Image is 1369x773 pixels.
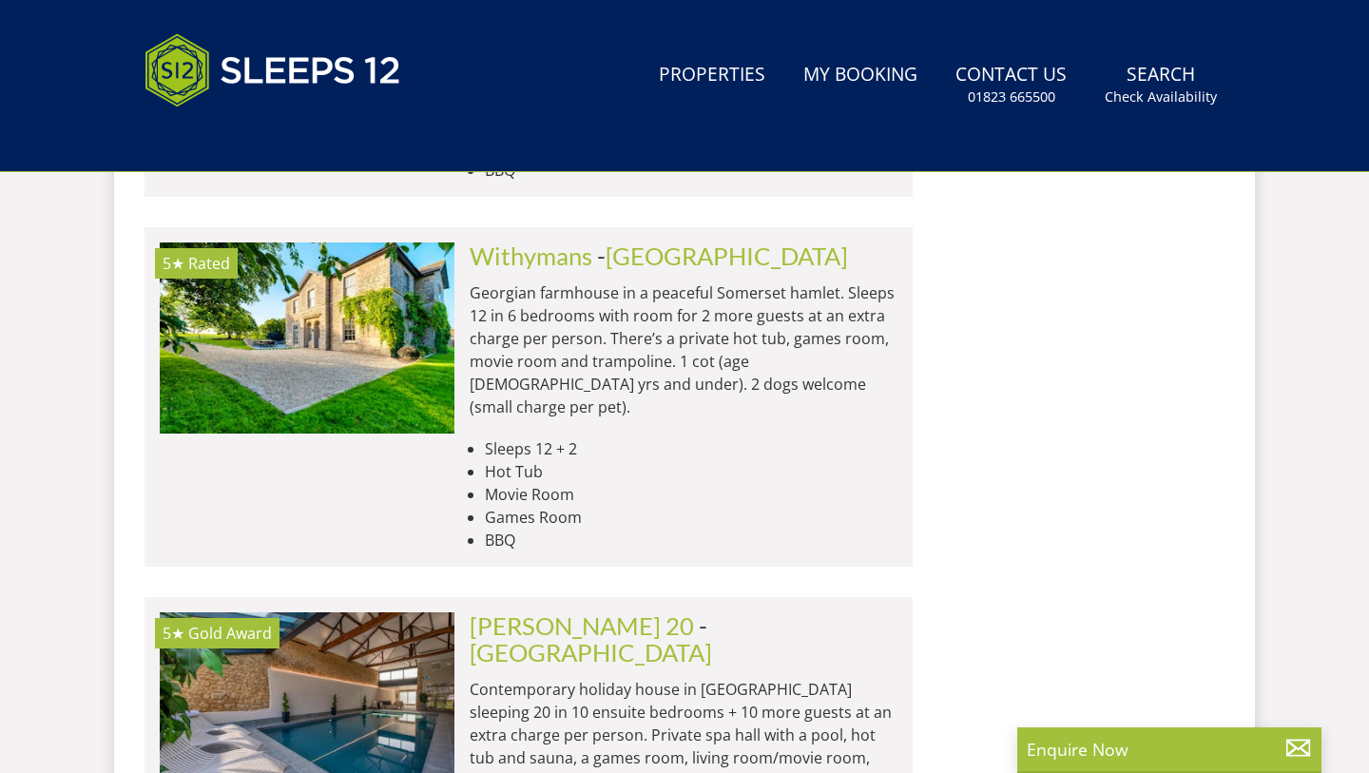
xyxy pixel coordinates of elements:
[968,87,1055,106] small: 01823 665500
[485,460,897,483] li: Hot Tub
[160,242,454,433] a: 5★ Rated
[188,623,272,644] span: Churchill 20 has been awarded a Gold Award by Visit England
[1105,87,1217,106] small: Check Availability
[163,623,184,644] span: Churchill 20 has a 5 star rating under the Quality in Tourism Scheme
[485,506,897,529] li: Games Room
[160,242,454,433] img: withymans-holiday-home-somerset-sleeps-12.original.jpg
[597,242,848,270] span: -
[948,54,1074,116] a: Contact Us01823 665500
[1097,54,1224,116] a: SearchCheck Availability
[470,611,694,640] a: [PERSON_NAME] 20
[470,281,897,418] p: Georgian farmhouse in a peaceful Somerset hamlet. Sleeps 12 in 6 bedrooms with room for 2 more gu...
[470,638,712,667] a: [GEOGRAPHIC_DATA]
[651,54,773,97] a: Properties
[188,253,230,274] span: Rated
[470,242,592,270] a: Withymans
[1027,737,1312,762] p: Enquire Now
[485,529,897,551] li: BBQ
[485,483,897,506] li: Movie Room
[135,129,335,145] iframe: Customer reviews powered by Trustpilot
[163,253,184,274] span: Withymans has a 5 star rating under the Quality in Tourism Scheme
[470,611,712,667] span: -
[606,242,848,270] a: [GEOGRAPHIC_DATA]
[796,54,925,97] a: My Booking
[145,23,401,118] img: Sleeps 12
[485,437,897,460] li: Sleeps 12 + 2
